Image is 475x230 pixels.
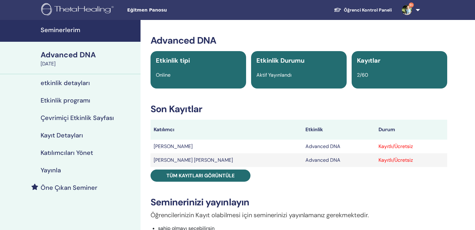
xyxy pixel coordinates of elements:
[302,153,375,167] td: Advanced DNA
[41,50,137,60] div: Advanced DNA
[37,50,141,68] a: Advanced DNA[DATE]
[151,103,447,115] h3: Son Kayıtlar
[379,156,444,164] div: Kayıtlı/Ücretsiz
[357,56,380,65] span: Kayıtlar
[302,140,375,153] td: Advanced DNA
[151,170,250,182] a: Tüm kayıtları görüntüle
[151,210,447,220] p: Öğrencilerinizin Kayıt olabilmesi için seminerinizi yayınlamanız gerekmektedir.
[41,97,90,104] h4: Etkinlik programı
[302,120,375,140] th: Etkinlik
[41,79,90,87] h4: etkinlik detayları
[156,56,190,65] span: Etkinlik tipi
[127,7,221,13] span: Eğitmen Panosu
[375,120,447,140] th: Durum
[409,2,414,7] span: 9+
[41,132,83,139] h4: Kayıt Detayları
[402,5,412,15] img: default.jpg
[256,56,304,65] span: Etkinlik Durumu
[151,120,302,140] th: Katılımcı
[357,72,368,78] span: 2/60
[151,35,447,46] h3: Advanced DNA
[329,4,397,16] a: Öğrenci Kontrol Paneli
[379,143,444,150] div: Kayıtlı/Ücretsiz
[256,72,292,78] span: Aktif Yayınlandı
[151,153,302,167] td: [PERSON_NAME] [PERSON_NAME]
[151,197,447,208] h3: Seminerinizi yayınlayın
[41,166,61,174] h4: Yayınla
[41,184,97,191] h4: Öne Çıkan Seminer
[166,172,235,179] span: Tüm kayıtları görüntüle
[334,7,341,12] img: graduation-cap-white.svg
[151,140,302,153] td: [PERSON_NAME]
[41,3,116,17] img: logo.png
[41,60,137,68] div: [DATE]
[41,149,93,156] h4: Katılımcıları Yönet
[156,72,171,78] span: Online
[41,114,114,122] h4: Çevrimiçi Etkinlik Sayfası
[41,26,137,34] h4: Seminerlerim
